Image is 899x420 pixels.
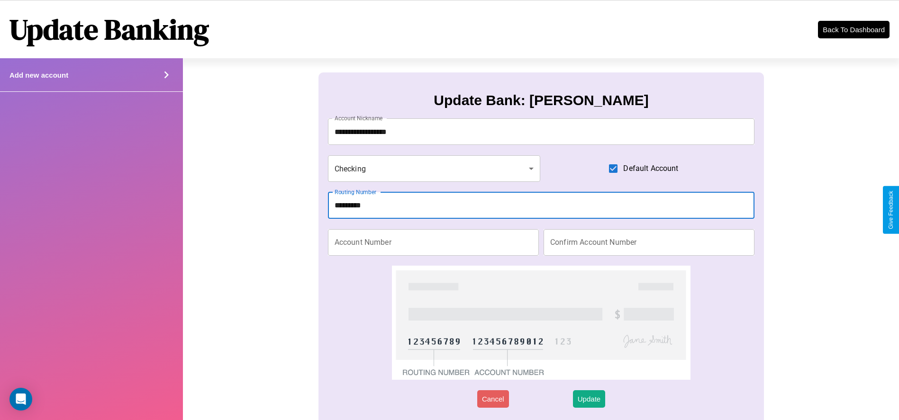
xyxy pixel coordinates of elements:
button: Update [573,390,605,408]
h1: Update Banking [9,10,209,49]
label: Routing Number [335,188,376,196]
button: Back To Dashboard [818,21,890,38]
label: Account Nickname [335,114,383,122]
h4: Add new account [9,71,68,79]
h3: Update Bank: [PERSON_NAME] [434,92,648,108]
img: check [392,266,691,380]
div: Open Intercom Messenger [9,388,32,411]
span: Default Account [623,163,678,174]
div: Checking [328,155,540,182]
button: Cancel [477,390,509,408]
div: Give Feedback [888,191,894,229]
